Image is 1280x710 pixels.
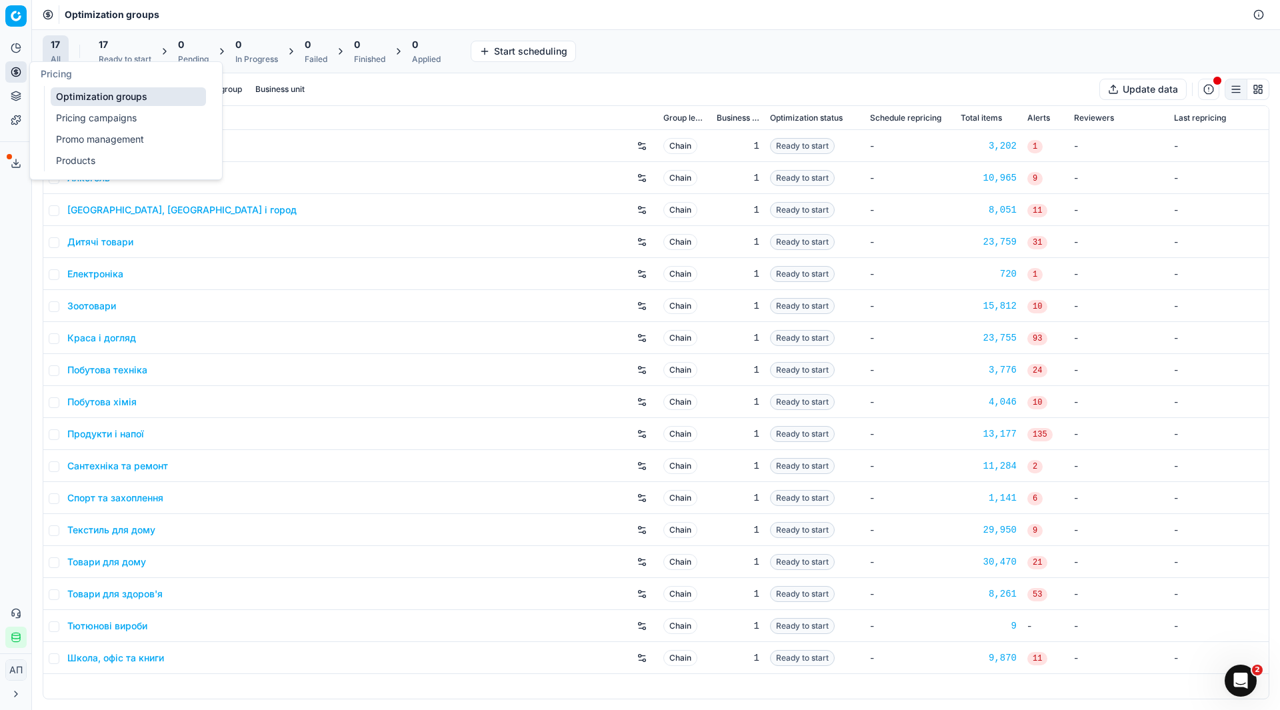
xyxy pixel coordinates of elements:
a: Pricing campaigns [51,109,206,127]
td: - [865,482,955,514]
nav: breadcrumb [65,8,159,21]
span: 11 [1027,652,1047,665]
td: - [865,546,955,578]
td: - [1169,290,1269,322]
td: - [1169,418,1269,450]
a: Products [51,151,206,170]
span: 2 [1252,665,1263,675]
div: 1 [717,651,759,665]
iframe: Intercom live chat [1225,665,1257,697]
td: - [865,514,955,546]
td: - [1069,226,1169,258]
span: Chain [663,234,697,250]
span: Chain [663,554,697,570]
td: - [865,418,955,450]
a: 8,051 [961,203,1017,217]
span: Ready to start [770,330,835,346]
div: In Progress [235,54,278,65]
span: Ready to start [770,522,835,538]
span: Chain [663,362,697,378]
span: Ready to start [770,490,835,506]
a: 23,755 [961,331,1017,345]
div: 1 [717,427,759,441]
div: 1 [717,555,759,569]
a: 9,870 [961,651,1017,665]
span: 11 [1027,204,1047,217]
a: 9 [961,619,1017,633]
span: Ready to start [770,170,835,186]
span: 1 [1027,268,1043,281]
td: - [1069,194,1169,226]
div: 1 [717,139,759,153]
td: - [865,194,955,226]
a: 3,776 [961,363,1017,377]
span: Chain [663,522,697,538]
td: - [1169,642,1269,674]
button: АП [5,659,27,681]
div: 1 [717,491,759,505]
span: Ready to start [770,234,835,250]
a: 29,950 [961,523,1017,537]
span: Ready to start [770,618,835,634]
span: 0 [412,38,418,51]
td: - [1069,354,1169,386]
button: Update data [1099,79,1187,100]
a: [GEOGRAPHIC_DATA], [GEOGRAPHIC_DATA] і город [67,203,297,217]
span: Chain [663,458,697,474]
span: 10 [1027,396,1047,409]
td: - [1069,418,1169,450]
span: 24 [1027,364,1047,377]
span: Chain [663,426,697,442]
div: 1 [717,235,759,249]
div: 23,759 [961,235,1017,249]
td: - [1069,482,1169,514]
span: Chain [663,394,697,410]
span: 0 [235,38,241,51]
div: 1 [717,395,759,409]
span: Ready to start [770,266,835,282]
a: Тютюнові вироби [67,619,147,633]
td: - [1069,386,1169,418]
a: Електроніка [67,267,123,281]
span: 0 [354,38,360,51]
div: 1 [717,459,759,473]
span: Ready to start [770,394,835,410]
span: Total items [961,113,1002,123]
a: 10,965 [961,171,1017,185]
td: - [1169,482,1269,514]
span: Ready to start [770,554,835,570]
span: Chain [663,202,697,218]
a: 720 [961,267,1017,281]
span: Chain [663,490,697,506]
div: 1 [717,363,759,377]
td: - [865,130,955,162]
div: 1 [717,523,759,537]
span: 135 [1027,428,1053,441]
a: Сантехніка та ремонт [67,459,168,473]
a: 8,261 [961,587,1017,601]
div: 1 [717,171,759,185]
span: Chain [663,138,697,154]
span: Ready to start [770,650,835,666]
div: 1 [717,331,759,345]
span: Chain [663,586,697,602]
a: Promo management [51,130,206,149]
a: Краса і догляд [67,331,136,345]
span: 17 [99,38,108,51]
span: Chain [663,266,697,282]
span: Optimization groups [65,8,159,21]
a: 15,812 [961,299,1017,313]
div: Applied [412,54,441,65]
div: 1 [717,587,759,601]
a: 1,141 [961,491,1017,505]
span: 6 [1027,492,1043,505]
div: Pending [178,54,209,65]
span: 17 [51,38,60,51]
td: - [1169,226,1269,258]
span: Group level [663,113,706,123]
